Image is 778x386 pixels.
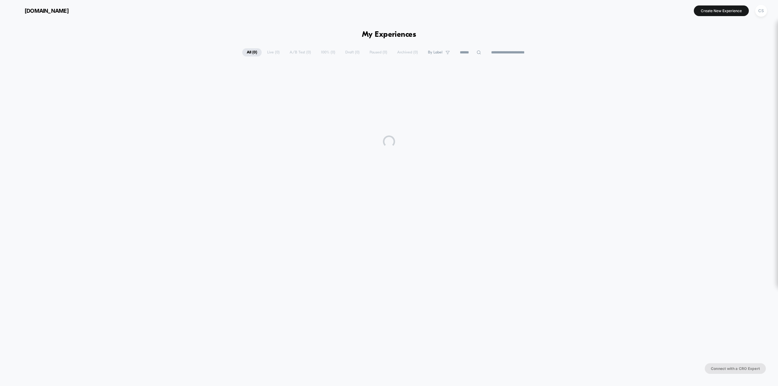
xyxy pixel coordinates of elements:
button: Create New Experience [694,5,749,16]
div: CS [755,5,767,17]
h1: My Experiences [362,30,416,39]
span: All ( 0 ) [242,48,262,56]
button: CS [753,5,769,17]
button: [DOMAIN_NAME] [9,6,71,15]
span: [DOMAIN_NAME] [25,8,69,14]
button: Connect with a CRO Expert [705,363,766,374]
span: By Label [428,50,442,55]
